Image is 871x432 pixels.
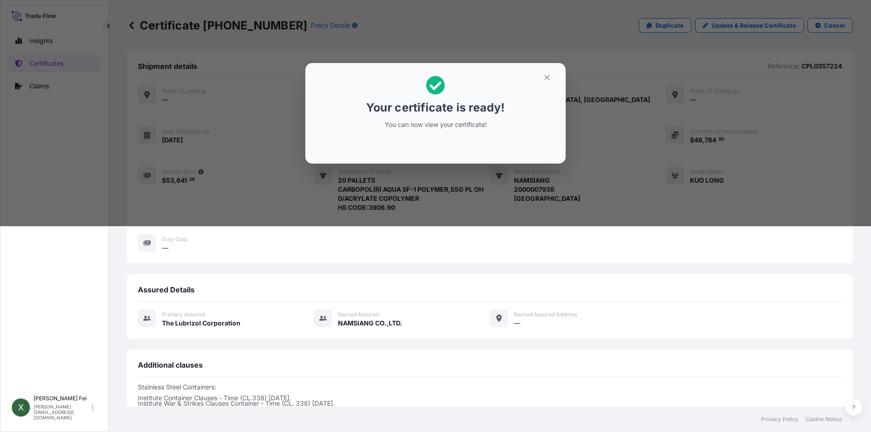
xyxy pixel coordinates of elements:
span: Assured Details [138,285,195,294]
span: Named Assured [338,311,379,318]
p: [PERSON_NAME][EMAIL_ADDRESS][DOMAIN_NAME] [34,404,90,420]
p: [PERSON_NAME] Fei [34,395,90,402]
p: Privacy Policy [761,416,798,423]
span: NAMSIANG CO.,LTD. [338,319,402,328]
span: — [514,319,520,328]
p: Your certificate is ready! [366,100,504,115]
span: X [18,403,24,412]
p: Stainless Steel Containers: Institute Container Clauses - Time (CL.338) [DATE]. Institute War & S... [138,384,842,412]
span: The Lubrizol Corporation [162,319,240,328]
p: Cookie Notice [806,416,842,423]
span: Duty Cost [162,236,187,243]
span: Named Assured Address [514,311,577,318]
span: Additional clauses [138,360,203,369]
p: You can now view your certificate! [366,120,505,129]
span: — [162,243,168,252]
span: Primary assured [162,311,205,318]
